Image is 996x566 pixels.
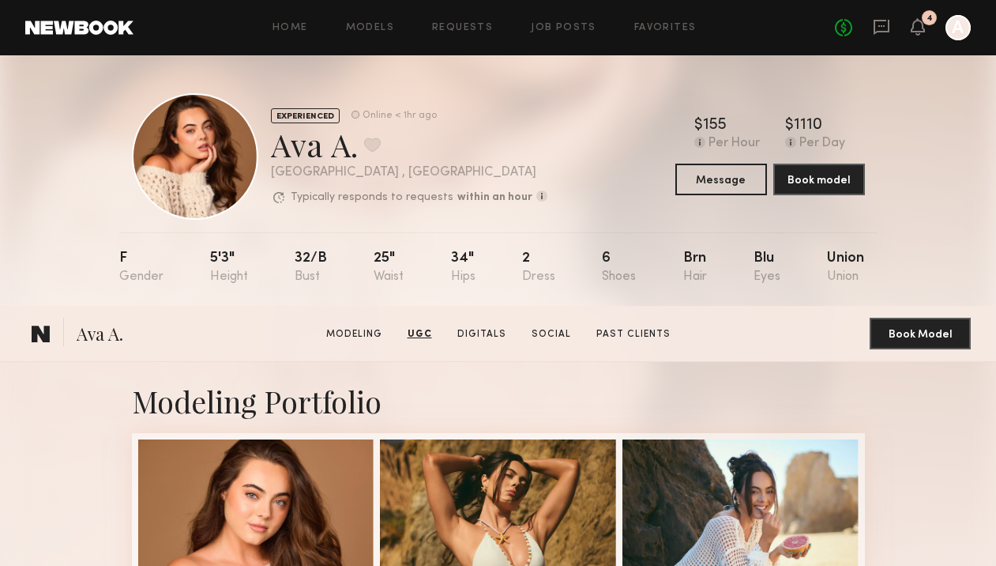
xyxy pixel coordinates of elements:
a: Job Posts [531,23,596,33]
div: 32/b [295,251,327,284]
div: 4 [926,14,933,23]
div: Online < 1hr ago [363,111,437,121]
a: Requests [432,23,493,33]
div: $ [785,118,794,134]
button: Message [675,164,767,195]
a: Past Clients [590,327,677,341]
b: within an hour [457,192,532,203]
span: Ava A. [77,322,123,349]
div: 25" [374,251,404,284]
a: Digitals [451,327,513,341]
div: Per Day [799,137,845,151]
div: Blu [754,251,780,284]
a: UGC [401,327,438,341]
div: Modeling Portfolio [132,381,865,421]
div: 1110 [794,118,822,134]
div: 6 [602,251,636,284]
div: [GEOGRAPHIC_DATA] , [GEOGRAPHIC_DATA] [271,166,547,179]
div: 155 [703,118,727,134]
p: Typically responds to requests [291,192,453,203]
div: Ava A. [271,123,547,165]
a: Social [525,327,577,341]
a: Book Model [870,326,971,340]
a: A [945,15,971,40]
div: 5'3" [210,251,248,284]
a: Favorites [634,23,697,33]
div: 34" [451,251,475,284]
button: Book model [773,164,865,195]
a: Modeling [320,327,389,341]
div: Brn [683,251,707,284]
a: Home [272,23,308,33]
button: Book Model [870,318,971,349]
div: EXPERIENCED [271,108,340,123]
div: $ [694,118,703,134]
div: Union [827,251,864,284]
div: Per Hour [708,137,760,151]
a: Models [346,23,394,33]
div: 2 [522,251,555,284]
div: F [119,251,163,284]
